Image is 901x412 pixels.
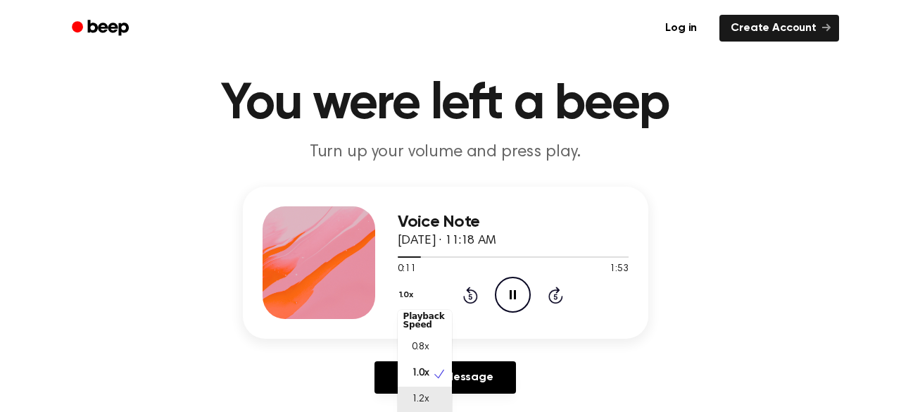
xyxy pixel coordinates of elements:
[412,340,429,355] span: 0.8x
[398,306,452,335] div: Playback Speed
[412,366,429,381] span: 1.0x
[412,392,429,407] span: 1.2x
[398,283,419,307] button: 1.0x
